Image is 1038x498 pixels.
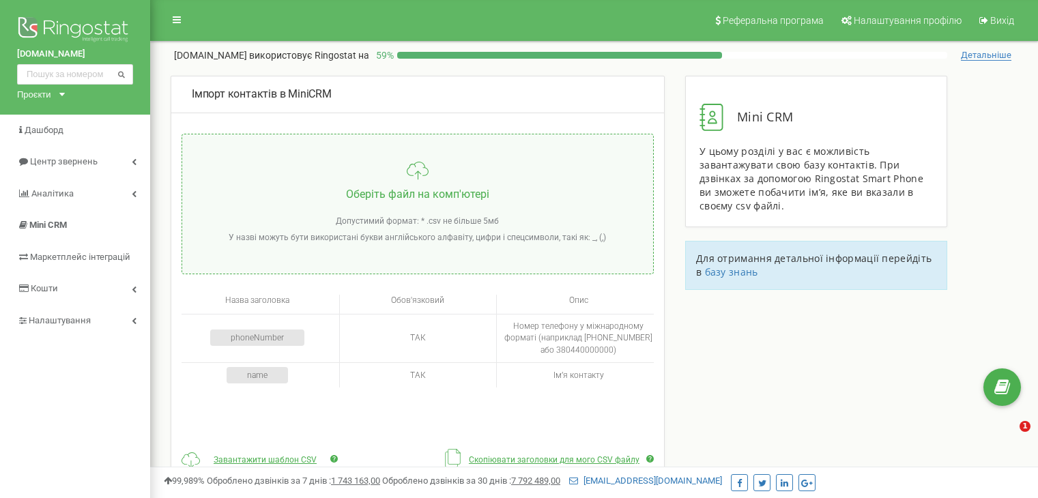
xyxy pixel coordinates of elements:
span: Детальніше [961,50,1011,61]
div: Mini CRM [700,104,933,131]
span: У цьому розділі у вас є можливість завантажувати свою базу контактів. При дзвінках за допомогою R... [700,145,923,212]
span: Скопіювати заголовки для мого CSV файлу [469,455,639,465]
a: Завантажити шаблон CSV [207,455,323,465]
span: Вихід [990,15,1014,26]
div: Проєкти [17,88,51,101]
span: Дашборд [25,125,63,135]
span: Імпорт контактів в MiniCRM [192,87,332,100]
p: 59 % [369,48,397,62]
img: Ringostat logo [17,14,133,48]
span: 99,989% [164,475,205,486]
span: Реферальна програма [723,15,824,26]
span: Центр звернень [30,156,98,166]
span: ТАК [410,333,426,342]
span: Налаштування профілю [854,15,962,26]
span: ТАК [410,370,426,380]
iframe: Intercom live chat [992,421,1024,454]
a: [DOMAIN_NAME] [17,48,133,61]
span: Обов'язковий [391,295,444,305]
input: Пошук за номером [17,64,133,85]
span: Номер телефону у міжнародному форматі (наприклад [PHONE_NUMBER] або 380440000000) [504,321,652,354]
span: Кошти [31,283,58,293]
span: Для отримання детальної інформації перейдіть в [696,252,932,278]
span: Оброблено дзвінків за 30 днів : [382,475,560,486]
span: Завантажити шаблон CSV [214,455,317,465]
span: використовує Ringostat на [249,50,369,61]
span: Маркетплейс інтеграцій [30,252,130,262]
span: Імʼя контакту [553,370,604,380]
span: Налаштування [29,315,91,325]
a: [EMAIL_ADDRESS][DOMAIN_NAME] [569,475,722,486]
a: базу знань [705,265,758,278]
u: 1 743 163,00 [331,475,380,486]
div: phoneNumber [210,329,304,346]
span: Опис [569,295,588,305]
span: Mini CRM [29,220,67,230]
span: Назва заголовка [225,295,289,305]
span: Аналiтика [31,188,74,199]
span: Оброблено дзвінків за 7 днів : [207,475,380,486]
p: [DOMAIN_NAME] [174,48,369,62]
div: name [227,367,288,383]
u: 7 792 489,00 [511,475,560,486]
span: 1 [1020,421,1030,432]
